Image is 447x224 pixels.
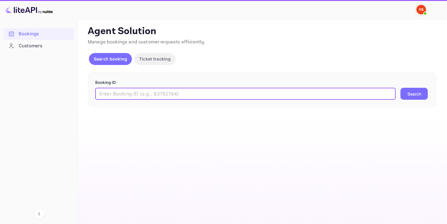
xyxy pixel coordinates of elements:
p: Ticket tracking [139,56,171,62]
div: Bookings [4,28,74,40]
img: Yandex Support [416,5,426,14]
p: Agent Solution [88,25,436,37]
input: Enter Booking ID (e.g., 63782194) [95,88,396,100]
button: Collapse navigation [34,208,44,219]
div: Customers [4,40,74,52]
span: Manage bookings and customer requests efficiently. [88,39,205,45]
a: Customers [4,40,74,51]
p: Booking ID [95,80,429,86]
div: Customers [19,43,71,49]
img: LiteAPI logo [5,5,53,14]
p: Search booking [94,56,127,62]
button: Search [400,88,428,100]
a: Bookings [4,28,74,39]
div: Bookings [19,31,71,37]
